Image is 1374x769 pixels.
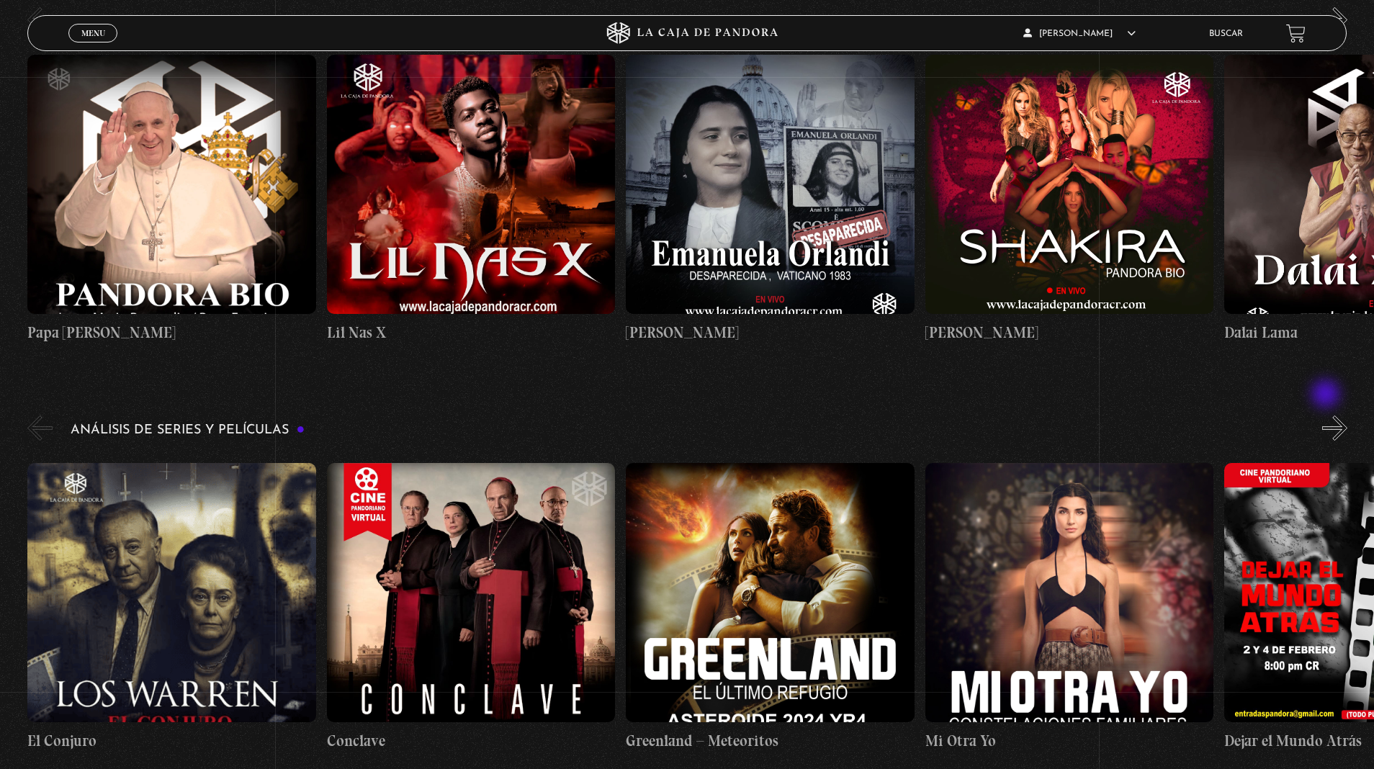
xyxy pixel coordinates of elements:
[327,729,616,752] h4: Conclave
[27,729,316,752] h4: El Conjuro
[1209,30,1243,38] a: Buscar
[626,43,915,355] a: [PERSON_NAME]
[626,321,915,344] h4: [PERSON_NAME]
[327,43,616,355] a: Lil Nas X
[71,423,305,437] h3: Análisis de series y películas
[27,451,316,763] a: El Conjuro
[1322,415,1347,441] button: Next
[27,43,316,355] a: Papa [PERSON_NAME]
[76,41,110,51] span: Cerrar
[27,7,53,32] button: Previous
[327,321,616,344] h4: Lil Nas X
[626,729,915,752] h4: Greenland – Meteoritos
[27,415,53,441] button: Previous
[626,451,915,763] a: Greenland – Meteoritos
[925,451,1214,763] a: Mi Otra Yo
[1322,7,1347,32] button: Next
[27,321,316,344] h4: Papa [PERSON_NAME]
[925,321,1214,344] h4: [PERSON_NAME]
[925,43,1214,355] a: [PERSON_NAME]
[327,451,616,763] a: Conclave
[81,29,105,37] span: Menu
[1023,30,1136,38] span: [PERSON_NAME]
[1286,24,1306,43] a: View your shopping cart
[925,729,1214,752] h4: Mi Otra Yo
